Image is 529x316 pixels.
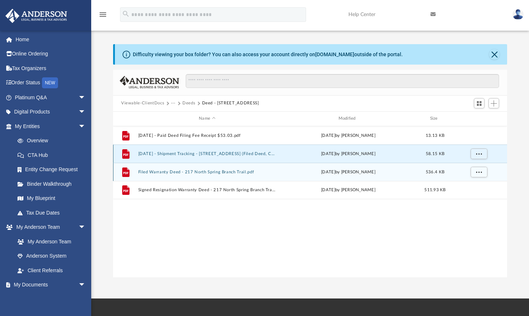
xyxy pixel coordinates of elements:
[99,14,107,19] a: menu
[474,98,485,108] button: Switch to Grid View
[116,115,135,122] div: id
[10,205,97,220] a: Tax Due Dates
[489,49,499,59] button: Close
[5,47,97,61] a: Online Ordering
[78,105,93,120] span: arrow_drop_down
[10,234,89,249] a: My Anderson Team
[202,100,259,107] button: Deed - [STREET_ADDRESS]
[471,148,487,159] button: More options
[315,51,354,57] a: [DOMAIN_NAME]
[426,170,444,174] span: 536.4 KB
[5,76,97,90] a: Order StatusNEW
[489,98,499,108] button: Add
[133,51,403,58] div: Difficulty viewing your box folder? You can also access your account directly on outside of the p...
[5,90,97,105] a: Platinum Q&Aarrow_drop_down
[471,166,487,177] button: More options
[10,162,97,177] a: Entity Change Request
[42,77,58,88] div: NEW
[3,9,69,23] img: Anderson Advisors Platinum Portal
[10,148,97,162] a: CTA Hub
[78,220,93,235] span: arrow_drop_down
[426,151,444,155] span: 58.15 KB
[138,188,276,192] button: Signed Resignation Warranty Deed - 217 North Spring Branch Trail.pdf
[5,32,97,47] a: Home
[186,74,499,88] input: Search files and folders
[5,278,93,292] a: My Documentsarrow_drop_down
[279,150,417,157] div: [DATE] by [PERSON_NAME]
[513,9,524,20] img: User Pic
[5,220,93,235] a: My Anderson Teamarrow_drop_down
[426,133,444,137] span: 13.13 KB
[5,105,97,119] a: Digital Productsarrow_drop_down
[421,115,450,122] div: Size
[10,263,93,278] a: Client Referrals
[122,10,130,18] i: search
[182,100,195,107] button: Deeds
[453,115,504,122] div: id
[121,100,164,107] button: Viewable-ClientDocs
[99,10,107,19] i: menu
[279,132,417,139] div: [DATE] by [PERSON_NAME]
[10,191,93,206] a: My Blueprint
[279,187,417,193] div: [DATE] by [PERSON_NAME]
[5,61,97,76] a: Tax Organizers
[5,119,97,134] a: My Entitiesarrow_drop_down
[138,151,276,156] button: [DATE] - Shipment Tracking - [STREET_ADDRESS] (Filed Deed, Corrective Deed and Resignation Paperw...
[138,169,276,174] button: Filed Warranty Deed - 217 North Spring Branch Trail.pdf
[10,177,97,191] a: Binder Walkthrough
[138,133,276,138] button: [DATE] - Paid Deed Filing Fee Receipt $53.03.pdf
[78,278,93,293] span: arrow_drop_down
[171,100,176,107] button: ···
[279,115,417,122] div: Modified
[424,188,445,192] span: 511.93 KB
[138,115,276,122] div: Name
[78,90,93,105] span: arrow_drop_down
[279,169,417,175] div: [DATE] by [PERSON_NAME]
[113,126,507,277] div: grid
[78,119,93,134] span: arrow_drop_down
[10,134,97,148] a: Overview
[10,249,93,263] a: Anderson System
